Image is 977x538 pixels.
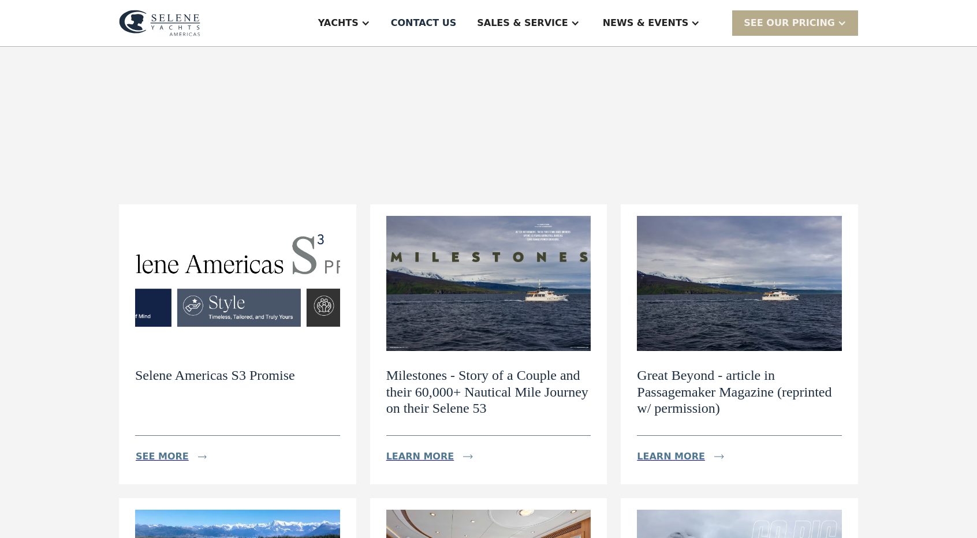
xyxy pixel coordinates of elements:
img: icon [198,455,207,459]
div: Learn more [637,450,705,464]
div: Sales & Service [477,16,568,30]
h2: Great Beyond - article in Passagemaker Magazine (reprinted w/ permission) [637,367,842,417]
div: Contact US [391,16,457,30]
a: Learn moreicon [386,445,487,468]
a: see moreicon [135,445,221,468]
div: SEE Our Pricing [744,16,835,30]
h2: Milestones - Story of a Couple and their 60,000+ Nautical Mile Journey on their Selene 53 [386,367,591,417]
div: SEE Our Pricing [732,10,858,35]
div: Yachts [318,16,359,30]
div: News & EVENTS [603,16,689,30]
div: see more [136,450,189,464]
a: Learn moreicon [637,445,738,468]
h2: Selene Americas S3 Promise [135,367,295,384]
img: icon [463,454,473,459]
img: logo [119,10,200,36]
div: Learn more [386,450,454,464]
img: icon [714,454,724,459]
